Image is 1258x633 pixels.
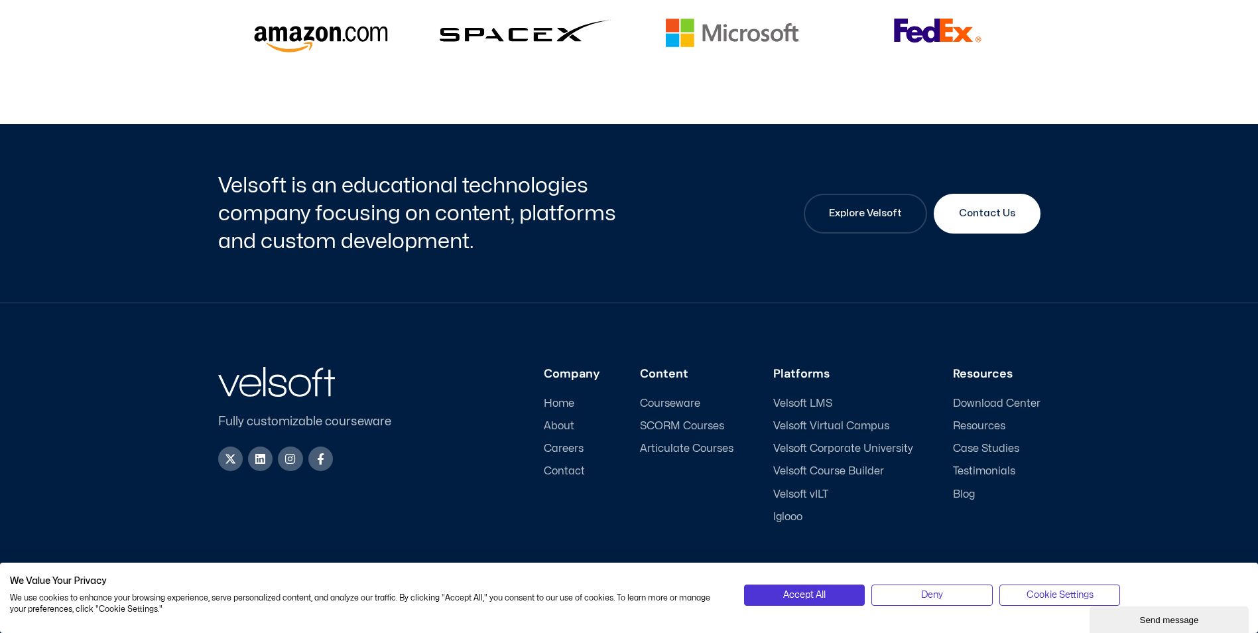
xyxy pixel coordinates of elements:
[1027,588,1094,602] span: Cookie Settings
[218,172,626,255] h2: Velsoft is an educational technologies company focusing on content, platforms and custom developm...
[640,397,700,410] span: Courseware
[773,367,913,382] h3: Platforms
[544,420,600,433] a: About
[544,443,600,455] a: Careers
[953,420,1005,433] span: Resources
[10,575,724,587] h2: We Value Your Privacy
[804,194,927,234] a: Explore Velsoft
[773,465,913,478] a: Velsoft Course Builder
[773,443,913,455] a: Velsoft Corporate University
[953,488,1040,501] a: Blog
[999,585,1121,606] button: Adjust cookie preferences
[744,585,865,606] button: Accept all cookies
[544,397,574,410] span: Home
[640,420,733,433] a: SCORM Courses
[959,206,1015,222] span: Contact Us
[871,585,993,606] button: Deny all cookies
[953,420,1040,433] a: Resources
[953,465,1015,478] span: Testimonials
[953,465,1040,478] a: Testimonials
[773,488,913,501] a: Velsoft vILT
[953,397,1040,410] a: Download Center
[953,443,1019,455] span: Case Studies
[640,397,733,410] a: Courseware
[773,420,889,433] span: Velsoft Virtual Campus
[953,367,1040,382] h3: Resources
[544,397,600,410] a: Home
[640,443,733,455] a: Articulate Courses
[773,465,884,478] span: Velsoft Course Builder
[953,488,975,501] span: Blog
[218,413,413,431] p: Fully customizable courseware
[829,206,902,222] span: Explore Velsoft
[773,511,802,524] span: Iglooo
[773,511,913,524] a: Iglooo
[934,194,1040,234] a: Contact Us
[544,465,600,478] a: Contact
[1090,604,1251,633] iframe: chat widget
[773,420,913,433] a: Velsoft Virtual Campus
[544,443,584,455] span: Careers
[953,443,1040,455] a: Case Studies
[773,397,832,410] span: Velsoft LMS
[921,588,943,602] span: Deny
[640,367,733,382] h3: Content
[544,420,574,433] span: About
[10,593,724,615] p: We use cookies to enhance your browsing experience, serve personalized content, and analyze our t...
[640,420,724,433] span: SCORM Courses
[773,397,913,410] a: Velsoft LMS
[773,488,828,501] span: Velsoft vILT
[783,588,826,602] span: Accept All
[544,465,585,478] span: Contact
[544,367,600,382] h3: Company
